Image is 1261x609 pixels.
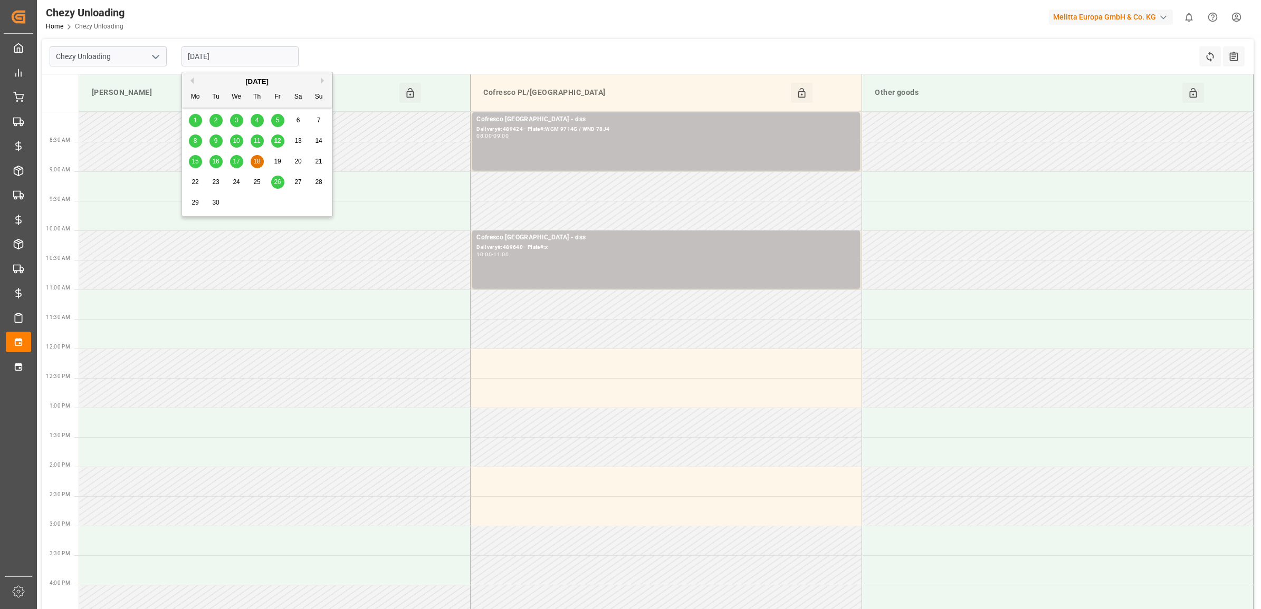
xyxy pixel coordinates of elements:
span: 29 [192,199,198,206]
div: Choose Wednesday, September 24th, 2025 [230,176,243,189]
div: 11:00 [493,252,509,257]
div: Su [312,91,326,104]
span: 2:00 PM [50,462,70,468]
span: 20 [294,158,301,165]
input: DD.MM.YYYY [181,46,299,66]
span: 3:00 PM [50,521,70,527]
div: Choose Monday, September 22nd, 2025 [189,176,202,189]
span: 11:30 AM [46,314,70,320]
span: 2:30 PM [50,491,70,497]
div: Delivery#:489424 - Plate#:WGM 9714G / WND 78J4 [476,125,856,134]
div: We [230,91,243,104]
div: Choose Thursday, September 4th, 2025 [251,114,264,127]
span: 18 [253,158,260,165]
span: 30 [212,199,219,206]
span: 4:00 PM [50,580,70,586]
div: Choose Wednesday, September 3rd, 2025 [230,114,243,127]
div: Mo [189,91,202,104]
span: 9:30 AM [50,196,70,202]
div: - [492,252,493,257]
div: Th [251,91,264,104]
span: 8 [194,137,197,144]
span: 11:00 AM [46,285,70,291]
div: Choose Tuesday, September 30th, 2025 [209,196,223,209]
div: 08:00 [476,133,492,138]
span: 21 [315,158,322,165]
div: Choose Tuesday, September 2nd, 2025 [209,114,223,127]
div: [PERSON_NAME] [88,83,399,103]
div: Choose Sunday, September 21st, 2025 [312,155,326,168]
div: Delivery#:489640 - Plate#:x [476,243,856,252]
div: Choose Monday, September 1st, 2025 [189,114,202,127]
div: Choose Friday, September 19th, 2025 [271,155,284,168]
div: Choose Monday, September 8th, 2025 [189,134,202,148]
span: 10:30 AM [46,255,70,261]
div: Choose Monday, September 15th, 2025 [189,155,202,168]
span: 3:30 PM [50,550,70,556]
input: Type to search/select [50,46,167,66]
span: 4 [255,117,259,124]
div: Sa [292,91,305,104]
div: Choose Saturday, September 27th, 2025 [292,176,305,189]
span: 8:30 AM [50,137,70,143]
button: Previous Month [187,78,194,84]
div: [DATE] [182,76,332,87]
span: 10 [233,137,240,144]
button: Next Month [321,78,327,84]
div: Choose Thursday, September 11th, 2025 [251,134,264,148]
span: 16 [212,158,219,165]
div: Cofresco [GEOGRAPHIC_DATA] - dss [476,233,856,243]
div: Choose Wednesday, September 17th, 2025 [230,155,243,168]
div: Choose Friday, September 5th, 2025 [271,114,284,127]
div: Choose Saturday, September 13th, 2025 [292,134,305,148]
span: 10:00 AM [46,226,70,231]
div: Choose Sunday, September 28th, 2025 [312,176,326,189]
span: 1:00 PM [50,403,70,409]
div: - [492,133,493,138]
div: Choose Thursday, September 25th, 2025 [251,176,264,189]
span: 1 [194,117,197,124]
div: Choose Friday, September 12th, 2025 [271,134,284,148]
div: Cofresco [GEOGRAPHIC_DATA] - dss [476,114,856,125]
span: 23 [212,178,219,186]
span: 12 [274,137,281,144]
span: 14 [315,137,322,144]
div: Choose Tuesday, September 9th, 2025 [209,134,223,148]
div: Choose Thursday, September 18th, 2025 [251,155,264,168]
div: Cofresco PL/[GEOGRAPHIC_DATA] [479,83,791,103]
div: Choose Sunday, September 7th, 2025 [312,114,326,127]
div: Choose Tuesday, September 16th, 2025 [209,155,223,168]
span: 11 [253,137,260,144]
div: 09:00 [493,133,509,138]
div: 10:00 [476,252,492,257]
span: 17 [233,158,240,165]
span: 2 [214,117,218,124]
span: 7 [317,117,321,124]
div: Choose Monday, September 29th, 2025 [189,196,202,209]
span: 6 [297,117,300,124]
div: month 2025-09 [185,110,329,213]
span: 1:30 PM [50,432,70,438]
div: Fr [271,91,284,104]
span: 9 [214,137,218,144]
a: Home [46,23,63,30]
button: open menu [147,49,163,65]
span: 22 [192,178,198,186]
div: Other goods [871,83,1182,103]
div: Choose Friday, September 26th, 2025 [271,176,284,189]
span: 15 [192,158,198,165]
span: 26 [274,178,281,186]
div: Choose Sunday, September 14th, 2025 [312,134,326,148]
span: 24 [233,178,240,186]
button: Help Center [1201,5,1225,29]
span: 12:30 PM [46,373,70,379]
span: 9:00 AM [50,167,70,172]
span: 13 [294,137,301,144]
span: 19 [274,158,281,165]
span: 25 [253,178,260,186]
span: 12:00 PM [46,344,70,350]
button: Melitta Europa GmbH & Co. KG [1049,7,1177,27]
div: Choose Tuesday, September 23rd, 2025 [209,176,223,189]
div: Chezy Unloading [46,5,125,21]
button: show 0 new notifications [1177,5,1201,29]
